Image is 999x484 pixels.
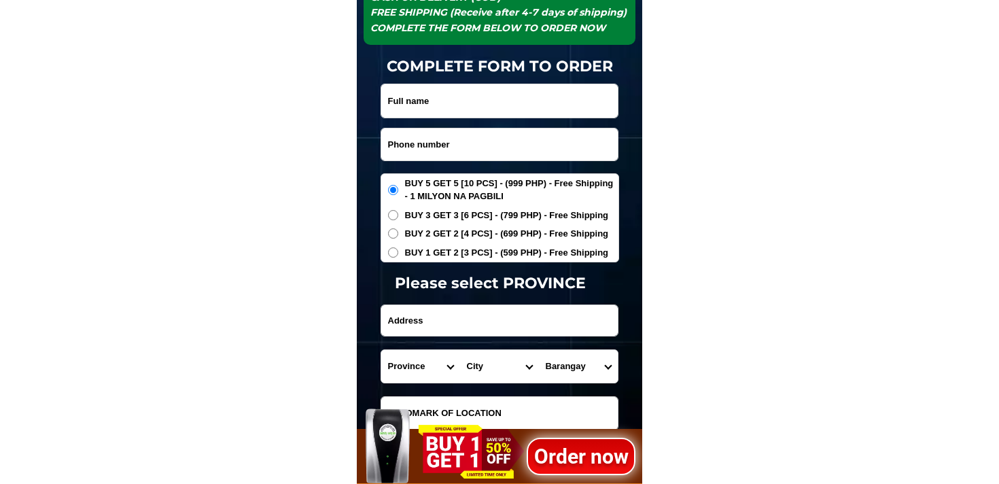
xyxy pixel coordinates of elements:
[405,209,609,222] span: BUY 3 GET 3 [6 PCS] - (799 PHP) - Free Shipping
[388,210,398,220] input: BUY 3 GET 3 [6 PCS] - (799 PHP) - Free Shipping
[381,397,618,430] input: Input LANDMARKOFLOCATION
[388,247,398,258] input: BUY 1 GET 2 [3 PCS] - (599 PHP) - Free Shipping
[388,185,398,195] input: BUY 5 GET 5 [10 PCS] - (999 PHP) - Free Shipping - 1 MILYON NA PAGBILI
[388,228,398,239] input: BUY 2 GET 2 [4 PCS] - (699 PHP) - Free Shipping
[539,350,618,383] select: Select commune
[381,84,618,118] input: Input full_name
[347,272,633,294] h1: Please select PROVINCE
[405,227,609,241] span: BUY 2 GET 2 [4 PCS] - (699 PHP) - Free Shipping
[460,350,539,383] select: Select district
[381,128,618,160] input: Input phone_number
[405,246,609,260] span: BUY 1 GET 2 [3 PCS] - (599 PHP) - Free Shipping
[357,55,642,77] h1: COMPLETE FORM TO ORDER
[525,440,637,472] h1: Order now
[381,350,460,383] select: Select province
[381,305,618,336] input: Input address
[405,177,618,203] span: BUY 5 GET 5 [10 PCS] - (999 PHP) - Free Shipping - 1 MILYON NA PAGBILI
